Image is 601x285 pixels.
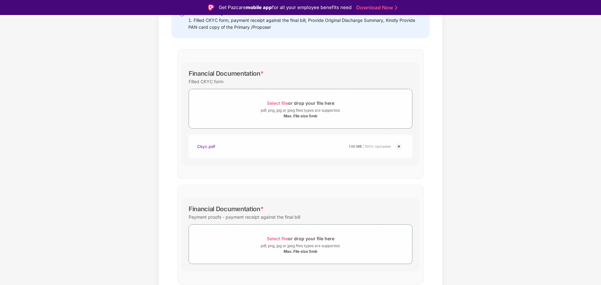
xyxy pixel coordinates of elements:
strong: mobile app [246,4,272,10]
div: 1. Filled CKYC form, payment receipt against the final bill, Provide Original Discharge Summary, ... [188,17,422,31]
img: Logo [208,4,214,11]
div: pdf, png, jpg or jpeg files types are supported. [261,107,340,114]
div: Max. File size 5mb [284,114,317,119]
span: Select file [267,236,288,241]
a: Download Now [356,4,395,11]
div: or drop your file here [267,99,334,107]
span: | 100% Uploaded [363,144,391,149]
div: Max. File size 5mb [284,249,317,254]
div: Financial Documentation [189,70,264,77]
div: Financial Documentation [189,205,264,213]
span: Select fileor drop your file herepdf, png, jpg or jpeg files types are supported.Max. File size 5mb [189,229,412,259]
span: Select fileor drop your file herepdf, png, jpg or jpeg files types are supported.Max. File size 5mb [189,94,412,124]
div: Get Pazcare for all your employee benefits need [219,4,352,11]
div: pdf, png, jpg or jpeg files types are supported. [261,243,340,249]
div: Filled CKYC form [189,77,223,86]
img: svg+xml;base64,PHN2ZyBpZD0iQ3Jvc3MtMjR4MjQiIHhtbG5zPSJodHRwOi8vd3d3LnczLm9yZy8yMDAwL3N2ZyIgd2lkdG... [395,143,403,150]
div: or drop your file here [267,234,334,243]
span: Select file [267,100,288,106]
div: Payment proofs - payment receipt against the final bill [189,213,300,221]
img: Stroke [395,4,397,11]
span: 1.00 MB [349,144,362,149]
div: Ckyc.pdf [197,141,215,152]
